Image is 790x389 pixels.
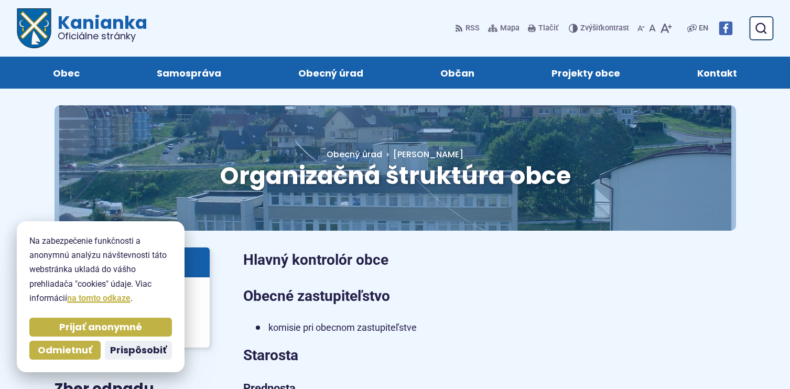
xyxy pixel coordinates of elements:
[129,57,250,89] a: Samospráva
[67,293,131,303] a: na tomto odkaze
[105,341,172,360] button: Prispôsobiť
[413,57,503,89] a: Občan
[17,8,147,48] a: Logo Kanianka, prejsť na domovskú stránku.
[538,24,558,33] span: Tlačiť
[466,22,480,35] span: RSS
[669,57,765,89] a: Kontakt
[51,14,147,41] span: Kanianka
[17,8,51,48] img: Prejsť na domovskú stránku
[243,287,390,305] strong: Obecné zastupiteľstvo
[256,320,615,336] li: komisie pri obecnom zastupiteľstve
[719,21,732,35] img: Prejsť na Facebook stránku
[697,22,710,35] a: EN
[486,17,522,39] a: Mapa
[38,344,92,356] span: Odmietnuť
[270,57,392,89] a: Obecný úrad
[220,159,571,192] span: Organizačná štruktúra obce
[29,234,172,305] p: Na zabezpečenie funkčnosti a anonymnú analýzu návštevnosti táto webstránka ukladá do vášho prehli...
[523,57,648,89] a: Projekty obce
[327,148,382,160] a: Obecný úrad
[58,31,147,41] span: Oficiálne stránky
[500,22,520,35] span: Mapa
[59,321,142,333] span: Prijať anonymné
[635,17,647,39] button: Zmenšiť veľkosť písma
[697,57,737,89] span: Kontakt
[243,347,298,364] strong: Starosta
[25,57,108,89] a: Obec
[382,148,463,160] a: [PERSON_NAME]
[526,17,560,39] button: Tlačiť
[393,148,463,160] span: [PERSON_NAME]
[658,17,674,39] button: Zväčšiť veľkosť písma
[551,57,620,89] span: Projekty obce
[53,57,80,89] span: Obec
[580,24,601,33] span: Zvýšiť
[243,251,388,268] strong: Hlavný kontrolór obce
[157,57,221,89] span: Samospráva
[699,22,708,35] span: EN
[298,57,363,89] span: Obecný úrad
[580,24,629,33] span: kontrast
[110,344,167,356] span: Prispôsobiť
[569,17,631,39] button: Zvýšiťkontrast
[29,341,101,360] button: Odmietnuť
[647,17,658,39] button: Nastaviť pôvodnú veľkosť písma
[455,17,482,39] a: RSS
[29,318,172,337] button: Prijať anonymné
[440,57,474,89] span: Občan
